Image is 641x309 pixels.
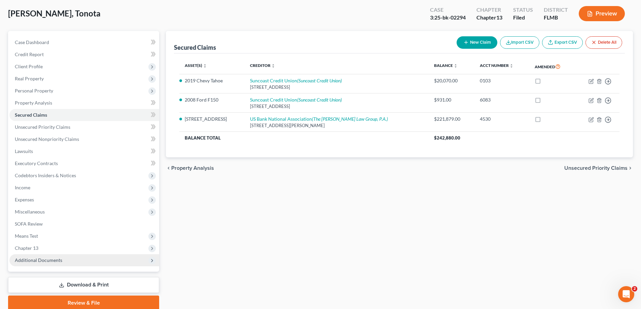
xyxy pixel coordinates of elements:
th: Balance Total [179,132,428,144]
a: Suncoast Credit Union(Suncoast Credit Union) [250,78,342,83]
i: unfold_more [509,64,513,68]
span: Real Property [15,76,44,81]
span: Chapter 13 [15,245,38,251]
a: Unsecured Priority Claims [9,121,159,133]
div: 6083 [480,96,524,103]
a: Download & Print [8,277,159,293]
div: 0103 [480,77,524,84]
li: 2008 Ford F150 [185,96,239,103]
span: Credit Report [15,51,44,57]
span: 13 [496,14,502,21]
div: Status [513,6,533,14]
span: Codebtors Insiders & Notices [15,172,76,178]
span: [PERSON_NAME], Tonota [8,8,101,18]
a: Executory Contracts [9,157,159,169]
span: Additional Documents [15,257,62,263]
a: SOFA Review [9,218,159,230]
span: Lawsuits [15,148,33,154]
div: FLMB [544,14,568,22]
i: unfold_more [454,64,458,68]
a: Export CSV [542,36,583,49]
a: Balance unfold_more [434,63,458,68]
div: District [544,6,568,14]
button: Import CSV [500,36,539,49]
span: Miscellaneous [15,209,45,215]
div: Chapter [476,6,502,14]
li: 2019 Chevy Tahoe [185,77,239,84]
a: Asset(s) unfold_more [185,63,207,68]
span: 2 [632,286,637,292]
div: Case [430,6,466,14]
i: chevron_left [166,165,171,171]
button: Preview [579,6,625,21]
span: SOFA Review [15,221,43,227]
span: Property Analysis [171,165,214,171]
div: [STREET_ADDRESS][PERSON_NAME] [250,122,423,129]
a: Acct Number unfold_more [480,63,513,68]
a: Credit Report [9,48,159,61]
i: chevron_right [628,165,633,171]
button: New Claim [457,36,497,49]
a: US Bank National Association(The [PERSON_NAME] Law Group, P.A.) [250,116,388,122]
div: 4530 [480,116,524,122]
div: [STREET_ADDRESS] [250,103,423,110]
span: Income [15,185,30,190]
div: $931.00 [434,96,469,103]
div: Filed [513,14,533,22]
span: Means Test [15,233,38,239]
a: Creditor unfold_more [250,63,275,68]
div: [STREET_ADDRESS] [250,84,423,90]
i: (The [PERSON_NAME] Law Group, P.A.) [312,116,388,122]
th: Amended [529,59,575,74]
i: (Suncoast Credit Union) [297,78,342,83]
button: chevron_left Property Analysis [166,165,214,171]
div: 3:25-bk-02294 [430,14,466,22]
iframe: Intercom live chat [618,286,634,302]
span: Unsecured Priority Claims [564,165,628,171]
span: Unsecured Nonpriority Claims [15,136,79,142]
a: Case Dashboard [9,36,159,48]
div: $20,070.00 [434,77,469,84]
span: Secured Claims [15,112,47,118]
a: Lawsuits [9,145,159,157]
a: Secured Claims [9,109,159,121]
span: $242,880.00 [434,135,460,141]
span: Unsecured Priority Claims [15,124,70,130]
li: [STREET_ADDRESS] [185,116,239,122]
i: (Suncoast Credit Union) [297,97,342,103]
div: $221,879.00 [434,116,469,122]
span: Client Profile [15,64,43,69]
i: unfold_more [271,64,275,68]
div: Secured Claims [174,43,216,51]
i: unfold_more [203,64,207,68]
span: Expenses [15,197,34,202]
span: Case Dashboard [15,39,49,45]
a: Property Analysis [9,97,159,109]
span: Personal Property [15,88,53,93]
button: Delete All [585,36,622,49]
a: Suncoast Credit Union(Suncoast Credit Union) [250,97,342,103]
span: Property Analysis [15,100,52,106]
a: Unsecured Nonpriority Claims [9,133,159,145]
button: Unsecured Priority Claims chevron_right [564,165,633,171]
div: Chapter [476,14,502,22]
span: Executory Contracts [15,160,58,166]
